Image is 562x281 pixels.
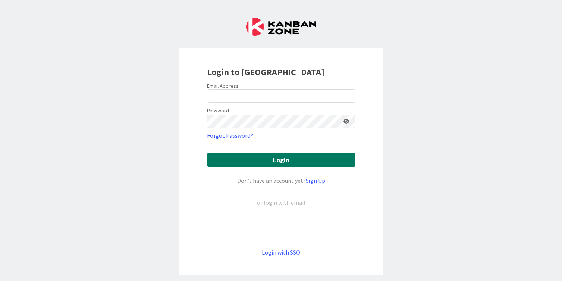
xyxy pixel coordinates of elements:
img: Kanban Zone [246,18,316,36]
iframe: Sign in with Google Button [203,219,359,236]
div: Don’t have an account yet? [207,176,355,185]
label: Email Address [207,83,239,89]
a: Sign Up [306,177,325,184]
a: Forgot Password? [207,131,253,140]
label: Password [207,107,229,115]
b: Login to [GEOGRAPHIC_DATA] [207,66,324,78]
a: Login with SSO [262,249,300,256]
div: or login with email [255,198,307,207]
button: Login [207,153,355,167]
